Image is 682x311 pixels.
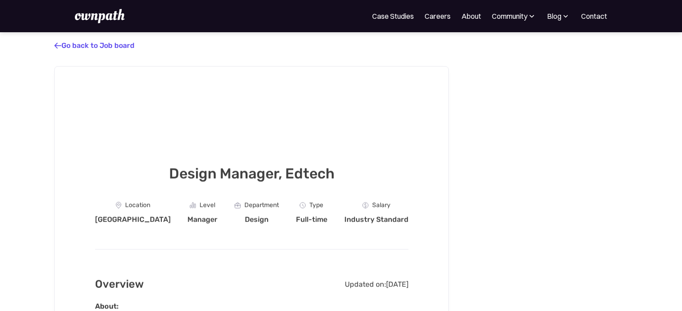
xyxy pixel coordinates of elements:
[187,215,217,224] div: Manager
[372,11,414,21] a: Case Studies
[115,202,121,209] img: Location Icon - Job Board X Webflow Template
[235,202,241,208] img: Portfolio Icon - Job Board X Webflow Template
[245,215,269,224] div: Design
[309,202,323,209] div: Type
[581,11,607,21] a: Contact
[95,215,170,224] div: [GEOGRAPHIC_DATA]
[344,215,408,224] div: Industry Standard
[95,276,143,293] h2: Overview
[372,202,390,209] div: Salary
[300,202,306,209] img: Clock Icon - Job Board X Webflow Template
[95,163,408,184] h1: Design Manager, Edtech
[54,41,61,50] span: 
[547,11,561,21] div: Blog
[492,11,527,21] div: Community
[244,202,279,209] div: Department
[54,41,135,50] a: Go back to Job board
[461,11,481,21] a: About
[295,215,327,224] div: Full-time
[200,202,215,209] div: Level
[125,202,150,209] div: Location
[95,302,118,311] strong: About:
[386,280,408,289] div: [DATE]
[344,280,386,289] div: Updated on:
[190,202,196,209] img: Graph Icon - Job Board X Webflow Template
[425,11,451,21] a: Careers
[362,202,368,209] img: Money Icon - Job Board X Webflow Template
